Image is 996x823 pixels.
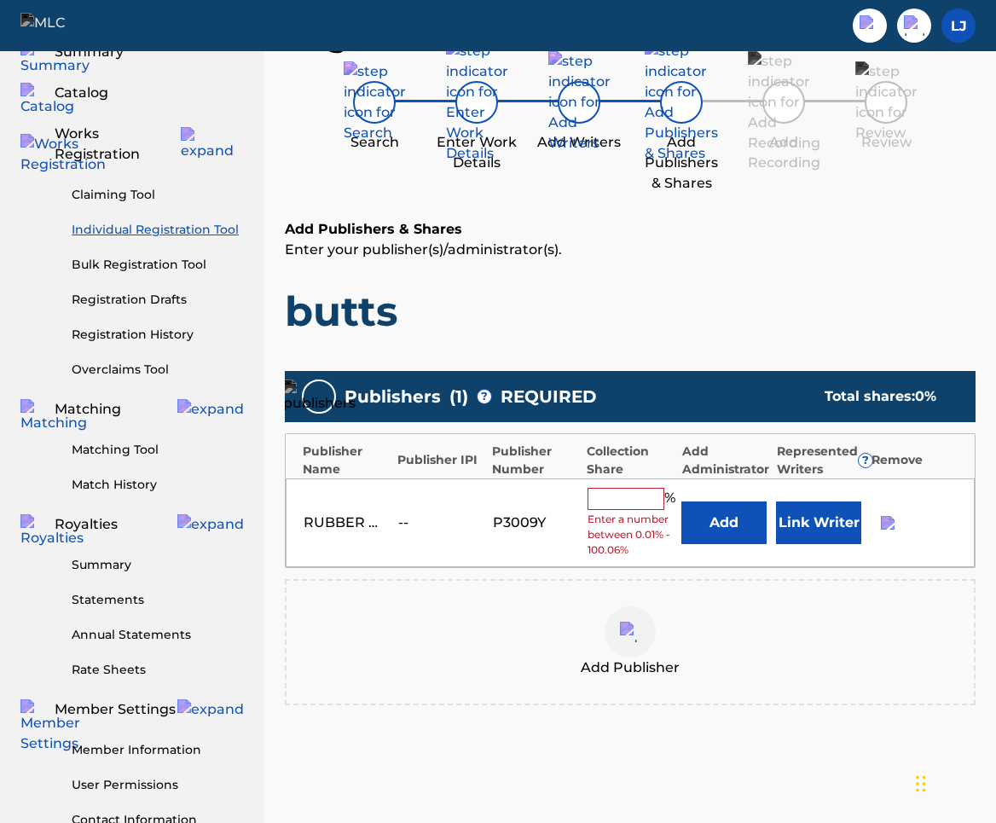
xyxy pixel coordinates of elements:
a: Claiming Tool [72,186,244,204]
h6: Add Publishers & Shares [285,219,976,240]
div: Add Writers [536,132,622,153]
img: expand [177,699,244,720]
img: help [904,15,924,36]
img: search [860,15,880,36]
a: Overclaims Tool [72,361,244,379]
div: Add Publishers & Shares [639,132,724,194]
h1: butts [285,286,976,337]
div: Review [843,132,929,153]
div: Search [332,132,417,153]
img: step indicator icon for Add Publishers & Shares [645,41,718,164]
a: Annual Statements [72,626,244,644]
a: Summary [72,556,244,574]
a: Public Search [853,9,887,43]
span: Summary [55,42,124,62]
img: Works Registration [20,134,106,175]
span: ? [859,454,872,467]
a: CatalogCatalog [20,83,108,103]
iframe: Chat Widget [911,741,996,823]
span: Matching [55,399,121,420]
span: ? [478,390,491,403]
span: Publishers [345,384,441,409]
div: Publisher IPI [397,451,484,469]
div: Total shares: [825,386,941,407]
img: MLC Logo [20,13,86,38]
a: Registration History [72,326,244,344]
img: Member Settings [20,699,80,754]
img: Royalties [20,514,84,548]
a: Rate Sheets [72,661,244,679]
a: Matching Tool [72,441,244,459]
div: Add Recording [741,132,826,173]
span: 0 % [915,388,936,404]
img: Summary [20,42,90,76]
button: Add [681,501,767,544]
div: Collection Share [587,443,673,478]
div: Drag [916,758,926,809]
img: Catalog [20,83,74,117]
span: REQUIRED [501,384,597,409]
a: Statements [72,591,244,609]
img: 12a2ab48e56ec057fbd8.svg [881,516,895,530]
a: Registration Drafts [72,291,244,309]
div: Enter Work Details [434,132,519,173]
div: Help [897,9,931,43]
a: Member Information [72,741,244,759]
button: Link Writer [776,501,861,544]
div: Remove [871,451,958,469]
img: step indicator icon for Review [855,61,918,143]
a: Individual Registration Tool [72,221,244,239]
img: step indicator icon for Search [344,61,406,143]
span: Royalties [55,514,118,535]
span: Enter a number between 0.01% - 100.06% [588,512,674,558]
img: expand [177,514,244,535]
img: add [620,622,640,642]
span: % [664,488,680,510]
span: Catalog [55,83,108,103]
div: Publisher Number [492,443,578,478]
img: publishers [283,380,356,414]
a: Bulk Registration Tool [72,256,244,274]
img: expand [177,399,244,420]
img: Matching [20,399,87,433]
div: Add Administrator [682,443,768,478]
img: expand [181,127,244,161]
p: Enter your publisher(s)/administrator(s). [285,240,976,260]
img: step indicator icon for Add Recording [748,51,820,154]
span: ( 1 ) [449,384,468,409]
span: Member Settings [55,699,176,720]
div: Represented Writers [777,443,863,478]
a: User Permissions [72,776,244,794]
span: Add Publisher [581,658,680,678]
img: step indicator icon for Add Writers [548,51,611,154]
img: step indicator icon for Enter Work Details [446,41,508,164]
span: Works Registration [55,124,181,165]
div: Publisher Name [303,443,389,478]
div: User Menu [941,9,976,43]
a: SummarySummary [20,42,124,62]
a: Match History [72,476,244,494]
